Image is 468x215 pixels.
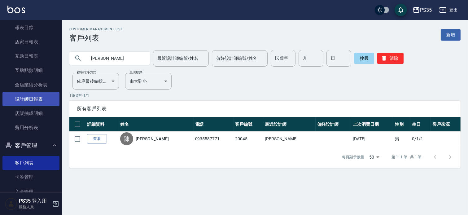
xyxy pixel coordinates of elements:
div: 50 [367,149,382,165]
th: 客戶來源 [431,117,461,132]
h5: PS35 登入用 [19,198,50,204]
td: [PERSON_NAME] [263,132,316,146]
th: 生日 [410,117,431,132]
button: 搜尋 [354,53,374,64]
a: 全店業績分析表 [2,78,59,92]
th: 姓名 [119,117,193,132]
a: 報表目錄 [2,20,59,35]
td: [DATE] [351,132,393,146]
div: PS35 [420,6,432,14]
p: 每頁顯示數量 [342,154,364,160]
div: 由大到小 [125,73,172,90]
td: 0/1/1 [410,132,431,146]
a: 查看 [87,134,107,144]
th: 電話 [194,117,234,132]
td: 0935587771 [194,132,234,146]
td: 20045 [234,132,263,146]
div: 陳 [120,132,133,145]
h3: 客戶列表 [69,34,123,42]
button: save [395,4,407,16]
th: 偏好設計師 [316,117,352,132]
th: 詳細資料 [85,117,119,132]
img: Person [5,198,17,210]
th: 性別 [393,117,410,132]
a: 設計師日報表 [2,92,59,106]
a: 店家日報表 [2,35,59,49]
a: 客戶列表 [2,156,59,170]
th: 客戶編號 [234,117,263,132]
a: 新增 [441,29,461,41]
button: 登出 [437,4,461,16]
p: 第 1–1 筆 共 1 筆 [391,154,422,160]
a: 互助點數明細 [2,63,59,77]
label: 顧客排序方式 [77,70,96,75]
button: PS35 [410,4,434,16]
p: 服務人員 [19,204,50,210]
label: 呈現順序 [129,70,142,75]
div: 依序最後編輯時間 [72,73,119,90]
a: 店販抽成明細 [2,106,59,121]
th: 上次消費日期 [351,117,393,132]
a: 費用分析表 [2,121,59,135]
a: 入金管理 [2,185,59,199]
p: 1 筆資料, 1 / 1 [69,93,461,98]
button: 客戶管理 [2,138,59,154]
th: 最近設計師 [263,117,316,132]
a: 卡券管理 [2,170,59,184]
a: 互助日報表 [2,49,59,63]
h2: Customer Management List [69,27,123,31]
a: [PERSON_NAME] [136,136,168,142]
img: Logo [7,6,25,13]
span: 所有客戶列表 [77,106,453,112]
td: 男 [393,132,410,146]
button: 清除 [377,53,404,64]
input: 搜尋關鍵字 [87,50,145,67]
